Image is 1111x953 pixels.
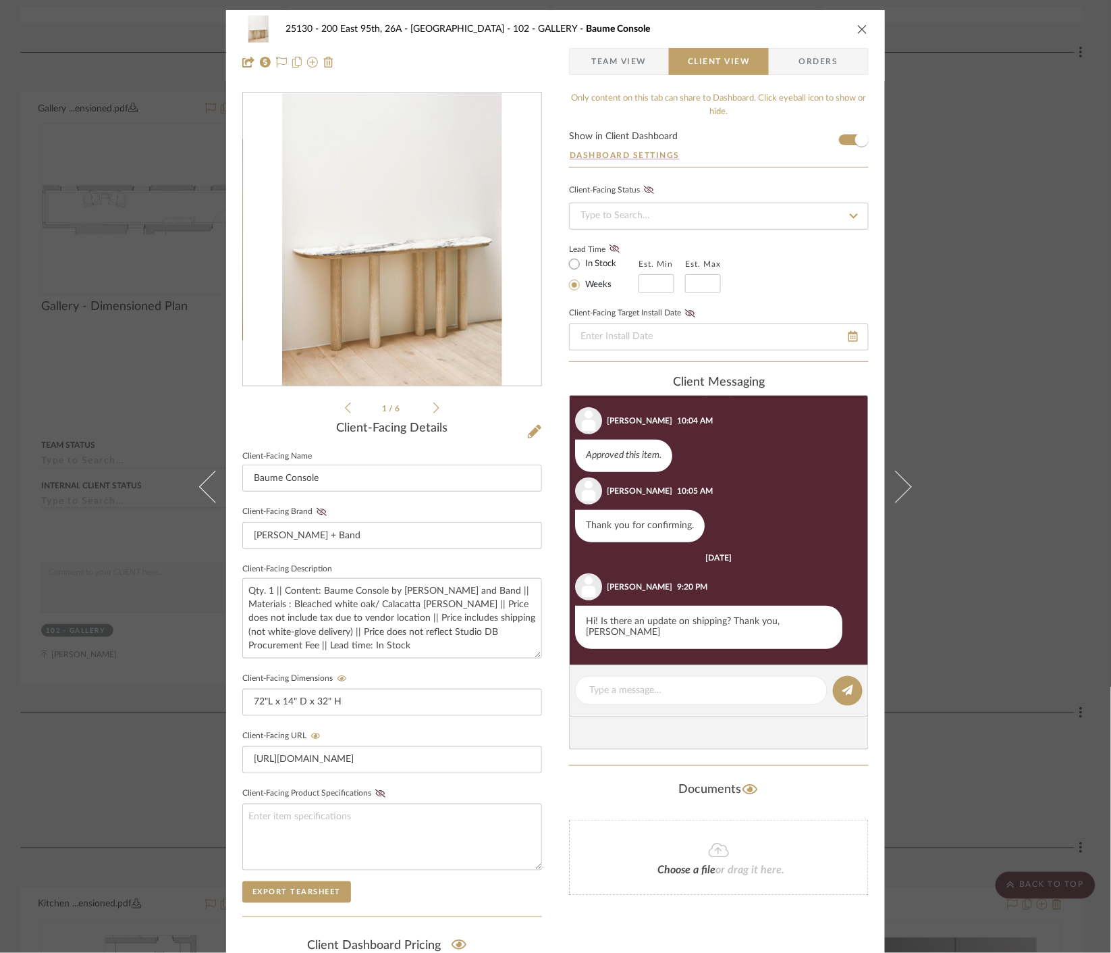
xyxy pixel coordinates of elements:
[607,415,672,427] div: [PERSON_NAME]
[677,485,713,497] div: 10:05 AM
[569,309,699,318] label: Client-Facing Target Install Date
[242,881,351,903] button: Export Tearsheet
[575,440,672,472] div: Approved this item.
[569,149,680,161] button: Dashboard Settings
[607,485,672,497] div: [PERSON_NAME]
[657,865,715,876] span: Choose a file
[242,16,275,43] img: acdda8d2-d470-4d68-927c-02a266dfbfcc_48x40.jpg
[569,779,869,801] div: Documents
[677,415,713,427] div: 10:04 AM
[242,674,351,684] label: Client-Facing Dimensions
[605,242,624,256] button: Lead Time
[575,573,602,600] img: user_avatar.png
[313,507,331,517] button: Client-Facing Brand
[706,553,732,563] div: [DATE]
[569,376,869,390] div: client Messaging
[582,258,616,270] label: In Stock
[242,746,542,773] input: Enter item URL
[715,865,784,876] span: or drag it here.
[242,453,312,460] label: Client-Facing Name
[323,57,334,68] img: Remove from project
[306,731,325,741] button: Client-Facing URL
[569,255,639,293] mat-radio-group: Select item type
[688,48,750,75] span: Client View
[607,581,672,593] div: [PERSON_NAME]
[569,324,869,351] input: Enter Install Date
[383,405,389,413] span: 1
[575,606,842,649] div: Hi! Is there an update on shipping? Thank you, [PERSON_NAME]
[242,689,542,716] input: Enter item dimensions
[569,203,869,230] input: Type to Search…
[784,48,853,75] span: Orders
[575,510,705,542] div: Thank you for confirming.
[242,421,542,436] div: Client-Facing Details
[513,24,586,34] span: 102 - GALLERY
[582,279,612,291] label: Weeks
[569,92,869,118] div: Only content on this tab can share to Dashboard. Click eyeball icon to show or hide.
[242,566,332,573] label: Client-Facing Description
[591,48,647,75] span: Team View
[242,465,542,492] input: Enter Client-Facing Item Name
[242,522,542,549] input: Enter Client-Facing Brand
[389,405,396,413] span: /
[371,789,389,798] button: Client-Facing Product Specifications
[243,93,541,386] div: 0
[396,405,402,413] span: 6
[586,24,650,34] span: Baume Console
[857,23,869,35] button: close
[286,24,513,34] span: 25130 - 200 East 95th, 26A - [GEOGRAPHIC_DATA]
[575,478,602,505] img: user_avatar.png
[677,581,707,593] div: 9:20 PM
[333,674,351,684] button: Client-Facing Dimensions
[575,407,602,434] img: user_avatar.png
[685,259,721,269] label: Est. Max
[282,93,502,386] img: acdda8d2-d470-4d68-927c-02a266dfbfcc_436x436.jpg
[569,184,658,197] div: Client-Facing Status
[242,731,325,741] label: Client-Facing URL
[242,789,389,798] label: Client-Facing Product Specifications
[242,507,331,517] label: Client-Facing Brand
[569,243,639,255] label: Lead Time
[681,309,699,318] button: Client-Facing Target Install Date
[639,259,673,269] label: Est. Min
